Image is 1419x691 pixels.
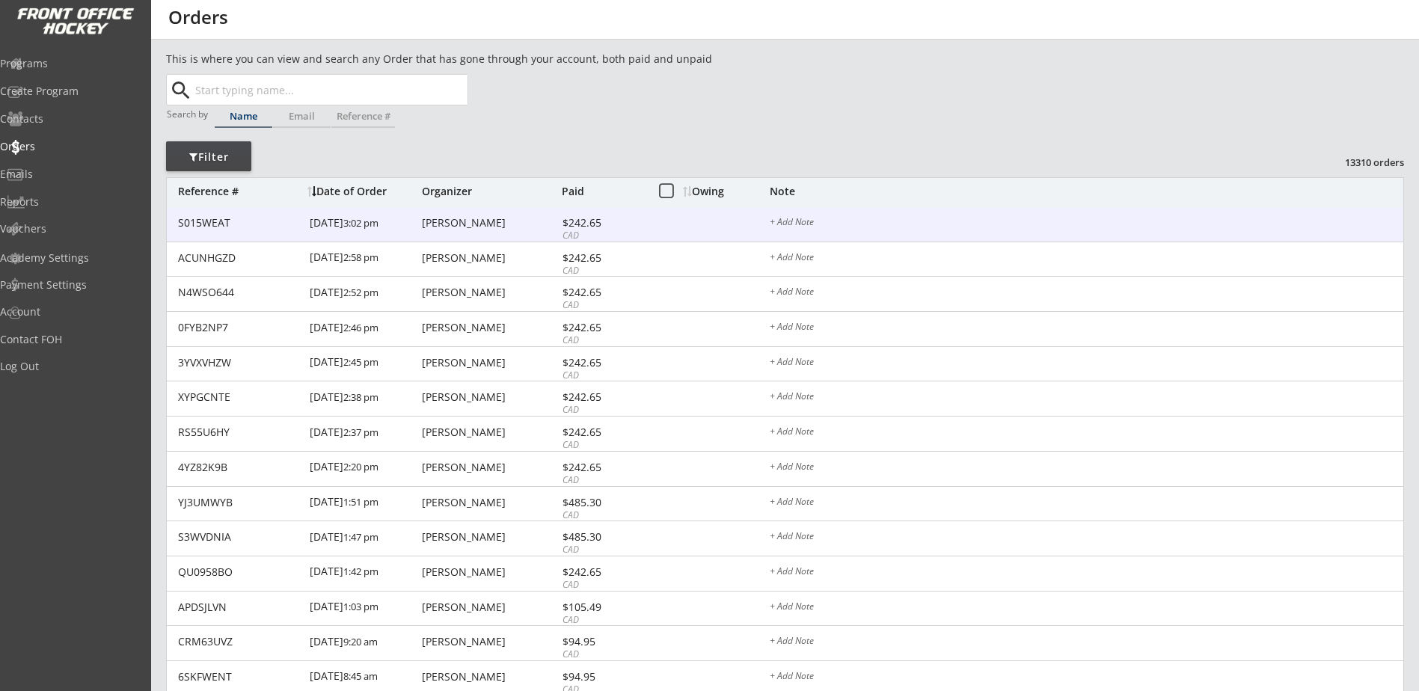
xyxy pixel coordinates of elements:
[770,186,1403,197] div: Note
[770,532,1403,544] div: + Add Note
[770,218,1403,230] div: + Add Note
[683,186,769,197] div: Owing
[422,357,558,368] div: [PERSON_NAME]
[178,567,301,577] div: QU0958BO
[422,636,558,647] div: [PERSON_NAME]
[563,287,643,298] div: $242.65
[422,218,558,228] div: [PERSON_NAME]
[563,404,643,417] div: CAD
[563,544,643,556] div: CAD
[310,312,418,345] div: [DATE]
[563,532,643,542] div: $485.30
[770,672,1403,684] div: + Add Note
[343,460,378,473] font: 2:20 pm
[273,111,331,121] div: Email
[310,242,418,276] div: [DATE]
[166,150,251,165] div: Filter
[422,427,558,437] div: [PERSON_NAME]
[563,253,643,263] div: $242.65
[215,111,272,121] div: Name
[192,75,468,105] input: Start typing name...
[422,672,558,682] div: [PERSON_NAME]
[563,648,643,661] div: CAD
[422,462,558,473] div: [PERSON_NAME]
[178,322,301,333] div: 0FYB2NP7
[310,626,418,660] div: [DATE]
[178,287,301,298] div: N4WSO644
[343,635,378,648] font: 9:20 am
[770,427,1403,439] div: + Add Note
[563,369,643,382] div: CAD
[770,497,1403,509] div: + Add Note
[310,381,418,415] div: [DATE]
[310,556,418,590] div: [DATE]
[563,614,643,627] div: CAD
[563,602,643,612] div: $105.49
[343,321,378,334] font: 2:46 pm
[563,322,643,333] div: $242.65
[310,207,418,241] div: [DATE]
[422,253,558,263] div: [PERSON_NAME]
[178,427,301,437] div: RS55U6HY
[770,357,1403,369] div: + Add Note
[563,636,643,647] div: $94.95
[310,452,418,485] div: [DATE]
[770,322,1403,334] div: + Add Note
[770,253,1403,265] div: + Add Note
[422,532,558,542] div: [PERSON_NAME]
[343,600,378,613] font: 1:03 pm
[563,218,643,228] div: $242.65
[770,602,1403,614] div: + Add Note
[422,497,558,508] div: [PERSON_NAME]
[563,509,643,522] div: CAD
[343,390,378,404] font: 2:38 pm
[422,287,558,298] div: [PERSON_NAME]
[770,567,1403,579] div: + Add Note
[310,277,418,310] div: [DATE]
[563,474,643,487] div: CAD
[1326,156,1404,169] div: 13310 orders
[563,357,643,368] div: $242.65
[343,251,378,264] font: 2:58 pm
[178,186,300,197] div: Reference #
[563,579,643,592] div: CAD
[310,521,418,555] div: [DATE]
[563,230,643,242] div: CAD
[770,287,1403,299] div: + Add Note
[178,532,301,542] div: S3WVDNIA
[563,567,643,577] div: $242.65
[166,52,797,67] div: This is where you can view and search any Order that has gone through your account, both paid and...
[770,462,1403,474] div: + Add Note
[563,439,643,452] div: CAD
[343,495,378,509] font: 1:51 pm
[178,253,301,263] div: ACUNHGZD
[343,426,378,439] font: 2:37 pm
[343,286,378,299] font: 2:52 pm
[770,392,1403,404] div: + Add Note
[178,218,301,228] div: S015WEAT
[178,497,301,508] div: YJ3UMWYB
[178,357,301,368] div: 3YVXVHZW
[343,216,378,230] font: 3:02 pm
[343,669,378,683] font: 8:45 am
[422,186,558,197] div: Organizer
[343,355,378,369] font: 2:45 pm
[563,672,643,682] div: $94.95
[563,427,643,437] div: $242.65
[331,111,395,121] div: Reference #
[178,392,301,402] div: XYPGCNTE
[178,636,301,647] div: CRM63UVZ
[563,299,643,312] div: CAD
[422,602,558,612] div: [PERSON_NAME]
[422,322,558,333] div: [PERSON_NAME]
[178,462,301,473] div: 4YZ82K9B
[310,417,418,450] div: [DATE]
[168,79,193,102] button: search
[343,530,378,544] font: 1:47 pm
[310,347,418,381] div: [DATE]
[310,592,418,625] div: [DATE]
[167,109,209,119] div: Search by
[563,334,643,347] div: CAD
[563,265,643,277] div: CAD
[563,497,643,508] div: $485.30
